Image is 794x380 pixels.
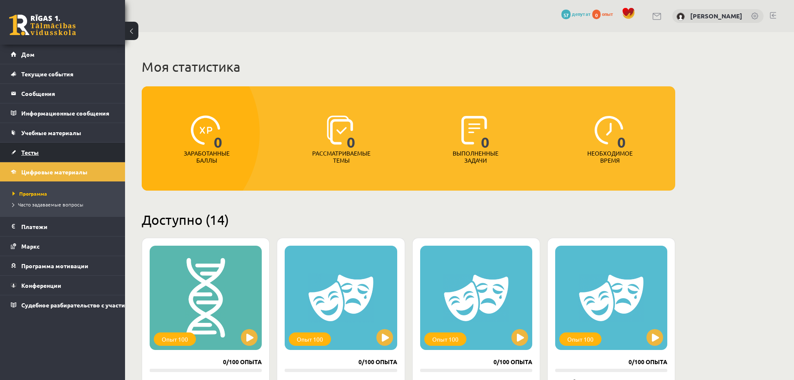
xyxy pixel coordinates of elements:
[19,190,47,197] font: Программа
[21,109,109,117] font: Информационные сообщения
[142,211,229,228] font: Доступно (14)
[21,301,182,309] font: Судебное разбирательство с участием [PERSON_NAME]
[587,149,633,164] font: Необходимое время
[11,45,115,64] a: Дом
[481,133,490,151] font: 0
[11,64,115,83] a: Текущие события
[21,168,88,176] font: Цифровые материалы
[594,116,624,145] img: icon-clock-7be60019b62300814b6bd22b8e044499b485619524d84068768e800edab66f18.svg
[347,133,356,151] font: 0
[21,242,40,250] font: Маркс
[21,70,73,78] font: Текущие события
[214,133,223,151] font: 0
[564,12,569,18] font: 57
[453,149,498,164] font: Выполненные задачи
[9,15,76,35] a: Рижская 1-я средняя школа заочного обучения
[142,58,240,75] font: Моя статистика
[567,335,594,343] font: Опыт 100
[21,129,81,136] font: Учебные материалы
[11,162,115,181] a: Цифровые материалы
[13,201,117,208] a: Часто задаваемые вопросы
[13,190,117,197] a: Программа
[327,116,353,145] img: icon-learned-topics-4a711ccc23c960034f471b6e78daf4a3bad4a20eaf4de84257b87e66633f6470.svg
[21,262,88,269] font: Программа мотивации
[21,282,61,289] font: Конференции
[11,256,115,275] a: Программа мотивации
[21,50,35,58] font: Дом
[297,335,323,343] font: Опыт 100
[690,12,742,20] a: [PERSON_NAME]
[595,12,598,18] font: 0
[592,10,618,17] a: 0 опыт
[21,90,55,97] font: Сообщения
[11,217,115,236] a: Платежи
[461,116,487,145] img: icon-completed-tasks-ad58ae20a441b2904462921112bc710f1caf180af7a3daa7317a5a94f2d26646.svg
[602,10,614,17] font: опыт
[11,103,115,123] a: Информационные сообщения
[21,148,39,156] font: Тесты
[184,149,230,164] font: Заработанные баллы
[676,13,685,21] img: Яромир Четчиков
[312,149,371,164] font: Рассматриваемые темы
[561,10,591,17] a: 57 депутат
[11,276,115,295] a: Конференции
[617,133,626,151] font: 0
[162,335,188,343] font: Опыт 100
[191,116,220,145] img: icon-xp-0682a9bc20223a9ccc6f5883a126b849a74cddfe5390d2b41b4391c66f2066e7.svg
[11,295,115,315] a: Судебное разбирательство с участием [PERSON_NAME]
[11,84,115,103] a: Сообщения
[21,223,48,230] font: Платежи
[572,10,591,17] font: депутат
[11,143,115,162] a: Тесты
[432,335,458,343] font: Опыт 100
[18,201,83,208] font: Часто задаваемые вопросы
[11,123,115,142] a: Учебные материалы
[11,237,115,256] a: Маркс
